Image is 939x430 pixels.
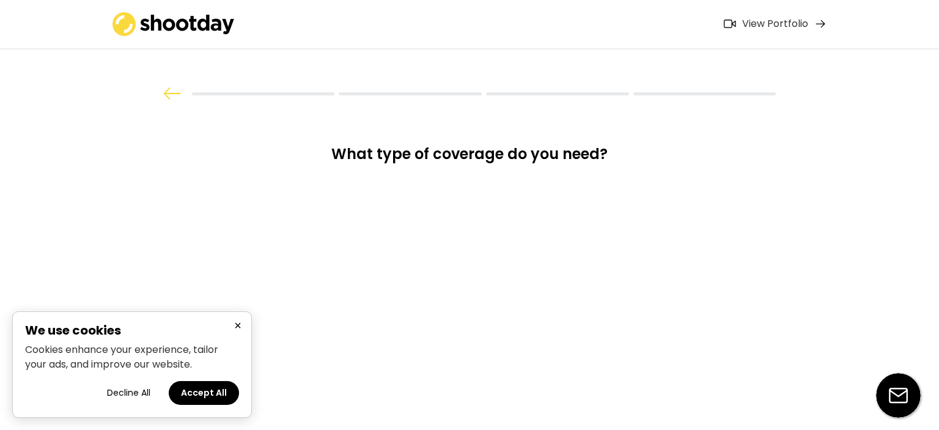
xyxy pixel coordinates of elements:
[112,12,235,36] img: shootday_logo.png
[876,373,921,418] img: email-icon%20%281%29.svg
[163,87,182,100] img: arrow%20back.svg
[742,18,808,31] div: View Portfolio
[303,144,636,173] div: What type of coverage do you need?
[230,318,245,333] button: Close cookie banner
[25,324,239,336] h2: We use cookies
[25,343,239,372] p: Cookies enhance your experience, tailor your ads, and improve our website.
[724,20,736,28] img: Icon%20feather-video%402x.png
[95,381,163,405] button: Decline all cookies
[169,381,239,405] button: Accept all cookies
